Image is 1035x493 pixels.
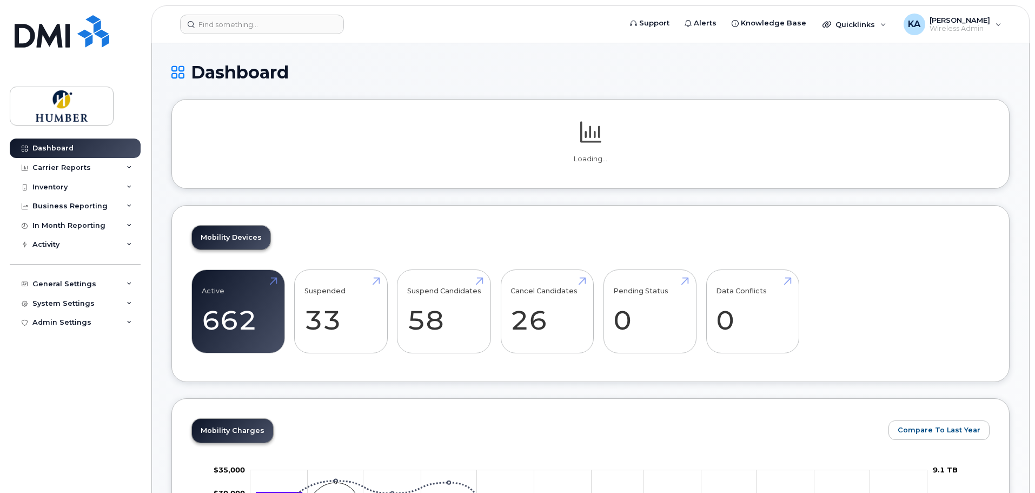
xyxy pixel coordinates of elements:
span: Compare To Last Year [898,425,980,435]
a: Suspended 33 [304,276,377,347]
g: $0 [214,465,245,474]
tspan: $35,000 [214,465,245,474]
h1: Dashboard [171,63,1010,82]
a: Cancel Candidates 26 [510,276,583,347]
a: Mobility Devices [192,226,270,249]
a: Data Conflicts 0 [716,276,789,347]
button: Compare To Last Year [888,420,990,440]
a: Suspend Candidates 58 [407,276,481,347]
a: Mobility Charges [192,419,273,443]
tspan: 9.1 TB [933,465,958,474]
p: Loading... [191,154,990,164]
a: Pending Status 0 [613,276,686,347]
a: Active 662 [202,276,275,347]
